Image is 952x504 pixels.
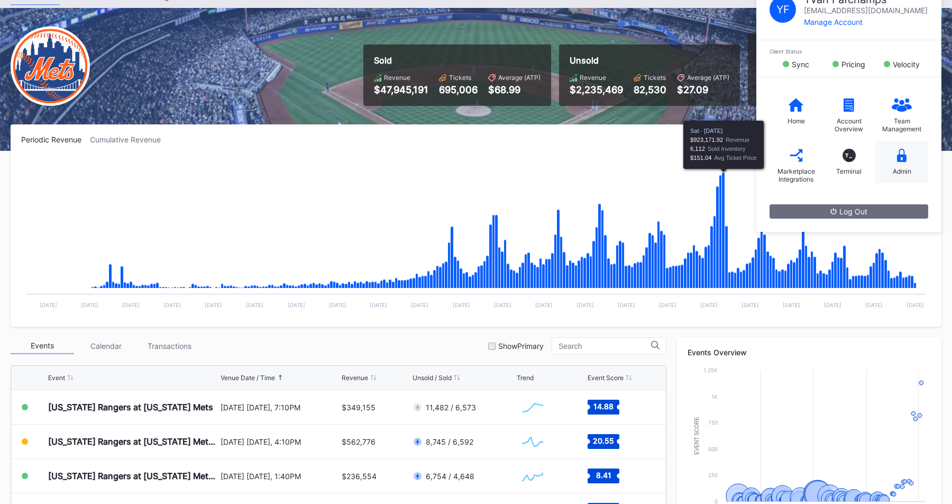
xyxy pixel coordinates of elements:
div: Show Primary [498,341,544,350]
div: Events [11,338,74,354]
div: $27.09 [677,84,729,95]
div: Transactions [138,338,201,354]
div: Average (ATP) [687,74,729,82]
text: 500 [708,446,718,452]
text: 20.55 [593,436,614,445]
div: Revenue [342,374,368,382]
div: Trend [517,374,534,382]
text: 250 [708,472,718,478]
div: 8,745 / 6,592 [426,437,473,446]
div: Velocity [893,60,920,69]
text: [DATE] [576,302,594,308]
text: [DATE] [907,302,924,308]
div: 82,530 [634,84,666,95]
div: Pricing [841,60,865,69]
input: Search [559,342,651,350]
div: Team Management [881,117,923,133]
text: [DATE] [329,302,346,308]
div: Unsold / Sold [413,374,452,382]
div: Average (ATP) [498,74,541,82]
text: [DATE] [81,302,98,308]
div: 6,754 / 4,648 [426,472,474,481]
div: [EMAIL_ADDRESS][DOMAIN_NAME] [804,6,928,15]
text: 750 [708,419,718,426]
svg: Chart title [517,428,548,455]
text: [DATE] [535,302,553,308]
div: Events Overview [688,348,931,357]
div: Client Status [770,48,928,55]
div: Periodic Revenue [21,135,90,144]
text: [DATE] [618,302,635,308]
svg: Chart title [21,157,931,316]
text: [DATE] [122,302,140,308]
div: Revenue [384,74,410,82]
div: Account Overview [828,117,870,133]
text: [DATE] [453,302,470,308]
text: [DATE] [742,302,759,308]
svg: Chart title [517,463,548,489]
text: [DATE] [659,302,676,308]
div: [US_STATE] Rangers at [US_STATE] Mets (Kids Color-In Lunchbox Giveaway) [48,471,218,481]
svg: Chart title [517,394,548,420]
div: $562,776 [342,437,376,446]
div: [DATE] [DATE], 4:10PM [221,437,340,446]
div: Venue Date / Time [221,374,275,382]
div: $236,554 [342,472,377,481]
div: Revenue [580,74,606,82]
text: 8.41 [596,471,611,480]
text: [DATE] [494,302,511,308]
text: [DATE] [865,302,883,308]
div: $68.99 [488,84,541,95]
text: [DATE] [370,302,387,308]
text: [DATE] [411,302,428,308]
text: [DATE] [40,302,57,308]
div: Unsold [570,55,729,66]
div: Admin [893,167,911,175]
div: 11,482 / 6,573 [426,403,476,412]
div: Marketplace Integrations [775,167,817,183]
div: [US_STATE] Rangers at [US_STATE] Mets [48,402,213,412]
div: $2,235,469 [570,84,623,95]
div: [US_STATE] Rangers at [US_STATE] Mets (Mets Alumni Classic/Mrs. Met Taxicab [GEOGRAPHIC_DATA] Giv... [48,436,218,447]
div: Calendar [74,338,138,354]
div: [DATE] [DATE], 1:40PM [221,472,340,481]
text: [DATE] [163,302,181,308]
div: $349,155 [342,403,376,412]
img: New-York-Mets-Transparent.png [11,26,90,106]
text: [DATE] [205,302,222,308]
text: [DATE] [783,302,800,308]
div: Home [788,117,805,125]
div: Terminal [836,167,862,175]
text: [DATE] [700,302,718,308]
div: Manage Account [804,17,928,26]
div: $47,945,191 [374,84,428,95]
div: 695,006 [439,84,478,95]
text: [DATE] [288,302,305,308]
text: [DATE] [246,302,263,308]
div: Sold [374,55,541,66]
text: 14.88 [593,402,614,411]
text: [DATE] [824,302,841,308]
div: Tickets [644,74,666,82]
text: 1.25k [703,367,718,373]
text: 1k [711,393,718,400]
div: Log Out [830,207,867,216]
div: Cumulative Revenue [90,135,169,144]
div: T_ [843,149,856,162]
div: Event Score [588,374,624,382]
div: [DATE] [DATE], 7:10PM [221,403,340,412]
div: Event [48,374,65,382]
button: Log Out [770,204,928,219]
text: Event Score [694,417,700,455]
div: Tickets [449,74,471,82]
div: Sync [792,60,809,69]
